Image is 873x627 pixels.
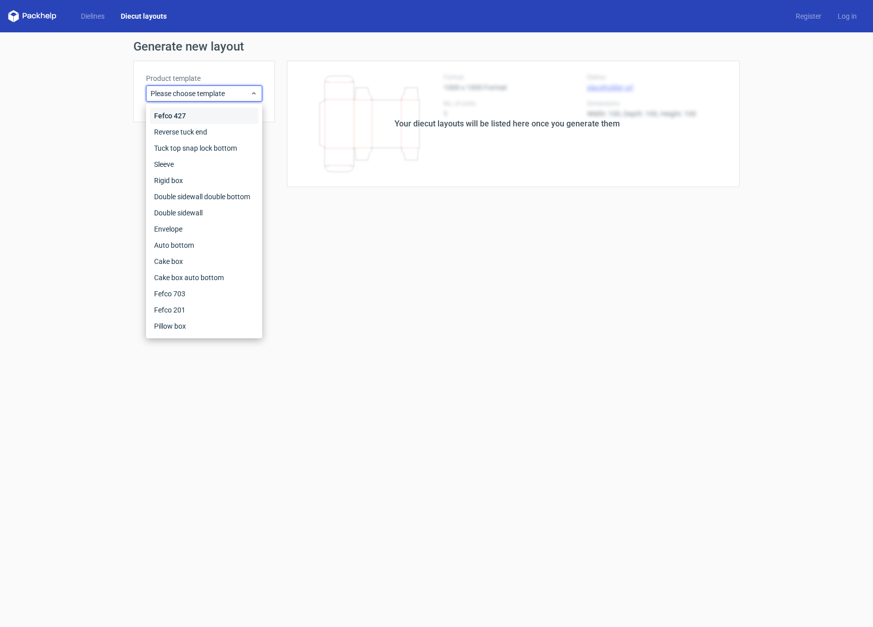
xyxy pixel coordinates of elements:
[150,156,258,172] div: Sleeve
[150,140,258,156] div: Tuck top snap lock bottom
[150,172,258,189] div: Rigid box
[788,11,830,21] a: Register
[150,270,258,286] div: Cake box auto bottom
[150,108,258,124] div: Fefco 427
[150,253,258,270] div: Cake box
[150,237,258,253] div: Auto bottom
[150,302,258,318] div: Fefco 201
[150,205,258,221] div: Double sidewall
[150,221,258,237] div: Envelope
[151,88,250,99] span: Please choose template
[146,73,262,83] label: Product template
[73,11,113,21] a: Dielines
[150,189,258,205] div: Double sidewall double bottom
[150,286,258,302] div: Fefco 703
[395,118,620,130] div: Your diecut layouts will be listed here once you generate them
[113,11,175,21] a: Diecut layouts
[150,124,258,140] div: Reverse tuck end
[150,318,258,334] div: Pillow box
[830,11,865,21] a: Log in
[133,40,740,53] h1: Generate new layout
